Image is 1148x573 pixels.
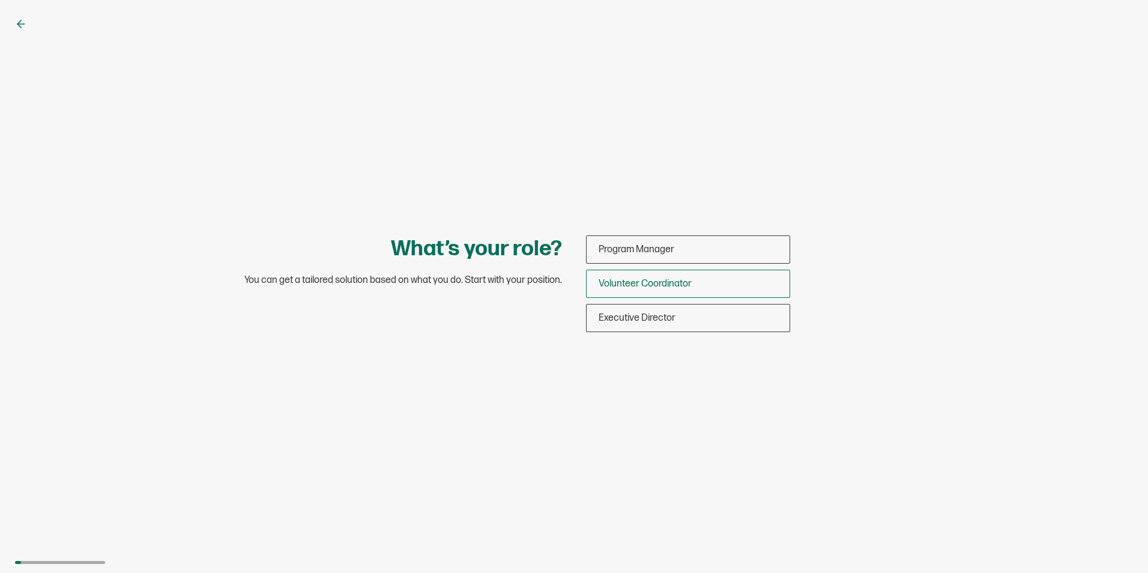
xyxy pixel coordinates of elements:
[391,235,562,262] h1: What’s your role?
[1088,515,1148,573] iframe: Chat Widget
[599,278,692,290] span: Volunteer Coordinator
[599,312,675,324] span: Executive Director
[244,274,562,286] span: You can get a tailored solution based on what you do. Start with your position.
[599,244,674,255] span: Program Manager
